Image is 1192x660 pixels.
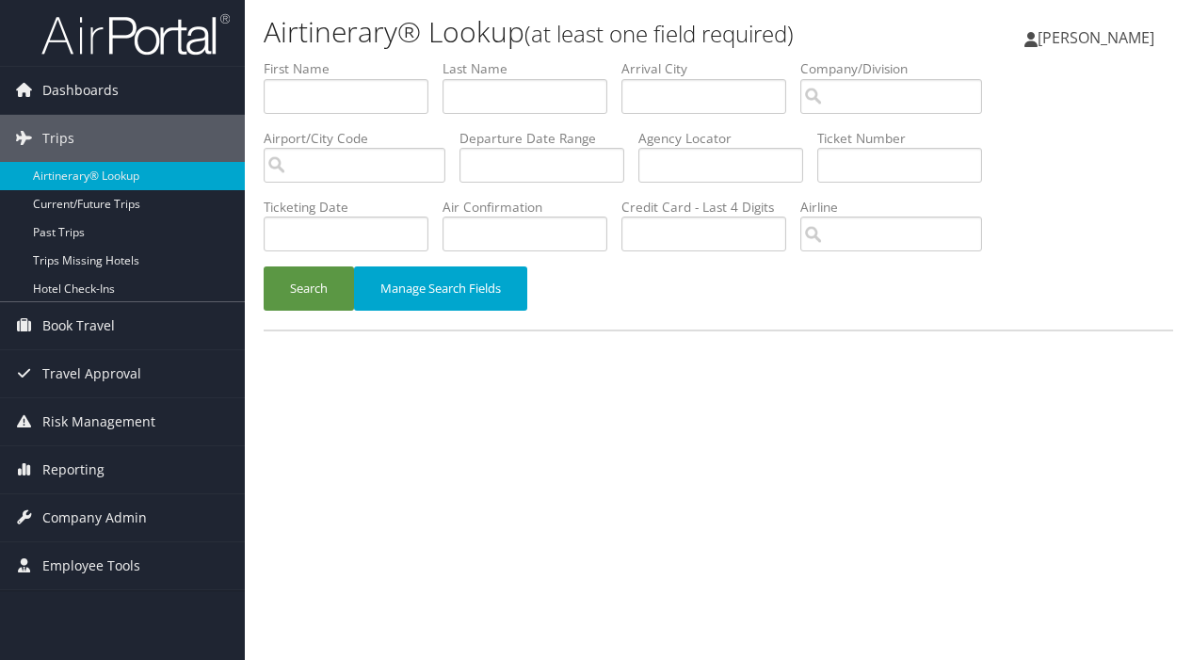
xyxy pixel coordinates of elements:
span: Employee Tools [42,542,140,589]
small: (at least one field required) [524,18,794,49]
label: Ticketing Date [264,198,443,217]
label: Departure Date Range [459,129,638,148]
label: Ticket Number [817,129,996,148]
h1: Airtinerary® Lookup [264,12,870,52]
label: Credit Card - Last 4 Digits [621,198,800,217]
label: First Name [264,59,443,78]
label: Last Name [443,59,621,78]
span: [PERSON_NAME] [1038,27,1154,48]
label: Airport/City Code [264,129,459,148]
button: Manage Search Fields [354,266,527,311]
span: Book Travel [42,302,115,349]
label: Agency Locator [638,129,817,148]
span: Reporting [42,446,105,493]
a: [PERSON_NAME] [1024,9,1173,66]
label: Company/Division [800,59,996,78]
span: Company Admin [42,494,147,541]
button: Search [264,266,354,311]
span: Dashboards [42,67,119,114]
span: Travel Approval [42,350,141,397]
span: Trips [42,115,74,162]
img: airportal-logo.png [41,12,230,56]
label: Airline [800,198,996,217]
label: Air Confirmation [443,198,621,217]
span: Risk Management [42,398,155,445]
label: Arrival City [621,59,800,78]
